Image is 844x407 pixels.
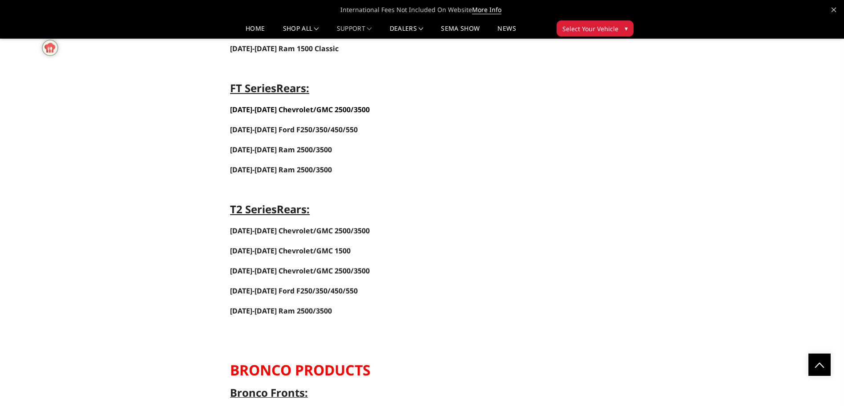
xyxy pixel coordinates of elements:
a: [DATE]-[DATE] Chevrolet/GMC 1500 [230,246,351,256]
a: More Info [472,5,501,14]
span: [DATE]-[DATE] Ford F250/350/450/550 [230,125,358,134]
strong: FT Series : [230,81,309,95]
a: [DATE]-[DATE] Ram 2500/3500 [230,145,332,155]
span: International Fees Not Included On Website [102,1,743,19]
span: Select Your Vehicle [562,24,618,33]
strong: Rears [277,202,307,216]
button: Select Your Vehicle [557,20,634,37]
a: Home [246,25,265,38]
span: [DATE]-[DATE] Ram 2500/3500 [230,306,332,316]
a: [DATE]-[DATE] Ford F250/350/450/550 [230,126,358,134]
a: [DATE]-[DATE] Ford F250/350/450/550 [230,287,358,295]
a: [DATE]-[DATE] Chevrolet/GMC 2500/3500 [230,106,370,114]
a: [DATE]-[DATE] Ram 2500/3500 [230,307,332,315]
a: SEMA Show [441,25,480,38]
a: [DATE]-[DATE] Ram 1500 Classic [230,44,339,53]
strong: Rears [276,81,306,95]
a: [DATE]-[DATE] Chevrolet/GMC 2500/3500 [230,226,370,236]
span: [DATE]-[DATE] Ford F250/350/450/550 [230,286,358,296]
span: ▾ [625,24,628,33]
strong: Bronco Fronts: [230,385,308,400]
a: [DATE]-[DATE] Chevrolet/GMC 2500/3500 [230,266,370,276]
strong: BRONCO PRODUCTS [230,360,371,379]
a: shop all [283,25,319,38]
a: Click to Top [808,354,831,376]
iframe: Chat Widget [800,364,844,407]
span: [DATE]-[DATE] Ram 2500/3500 [230,165,332,175]
a: [DATE]-[DATE] Ram 2500/3500 [230,166,332,174]
a: Support [337,25,372,38]
a: Dealers [390,25,424,38]
a: News [497,25,516,38]
strong: T2 Series : [230,202,310,216]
